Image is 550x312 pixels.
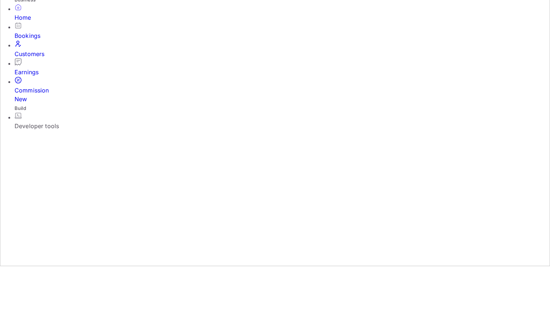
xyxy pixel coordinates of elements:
span: Build [15,105,26,111]
a: Bookings [15,22,550,40]
div: Home [15,13,550,22]
div: Developer tools [15,122,550,130]
a: Home [15,4,550,22]
div: Bookings [15,31,550,40]
div: Customers [15,50,550,58]
div: Earnings [15,68,550,76]
a: Earnings [15,58,550,76]
a: CommissionNew [15,76,550,103]
a: Customers [15,40,550,58]
div: New [15,95,550,103]
div: Commission [15,86,550,103]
